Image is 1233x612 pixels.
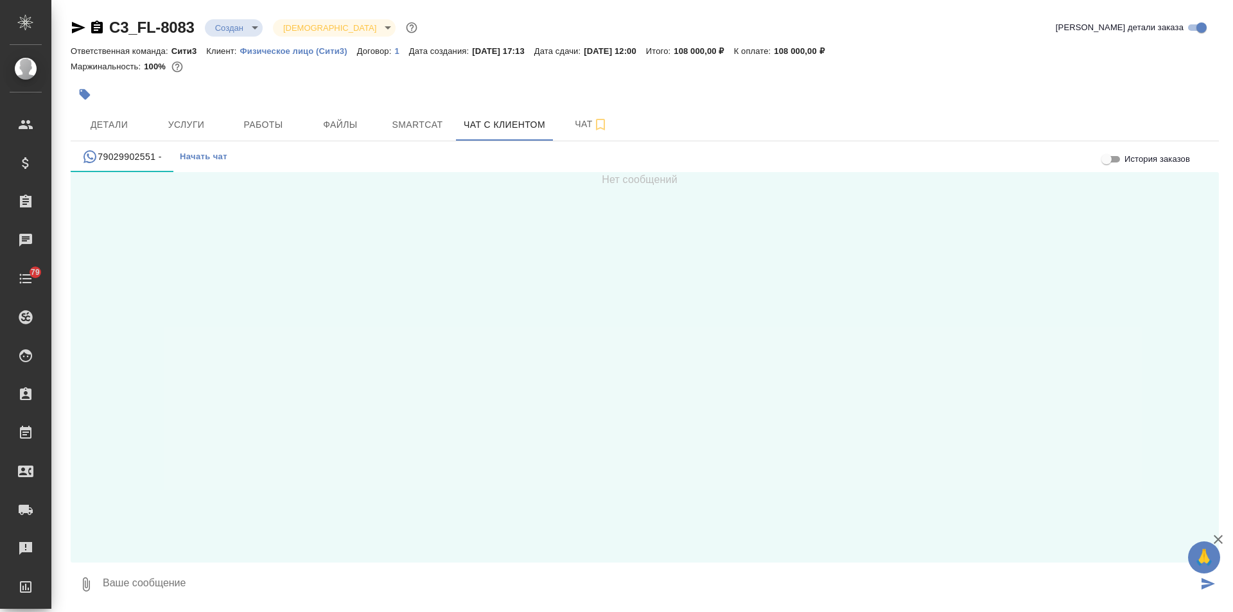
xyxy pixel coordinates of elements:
span: Работы [232,117,294,133]
span: История заказов [1124,153,1190,166]
button: 🙏 [1188,541,1220,573]
span: Услуги [155,117,217,133]
div: Создан [205,19,263,37]
button: Начать чат [173,141,234,172]
p: Маржинальность: [71,62,144,71]
button: Скопировать ссылку [89,20,105,35]
p: Договор: [357,46,395,56]
span: Smartcat [387,117,448,133]
span: [PERSON_NAME] детали заказа [1056,21,1184,34]
span: Начать чат [180,150,227,164]
p: Физическое лицо (Сити3) [240,46,357,56]
button: 0.00 RUB; [169,58,186,75]
p: К оплате: [734,46,774,56]
p: Дата сдачи: [534,46,584,56]
button: Скопировать ссылку для ЯМессенджера [71,20,86,35]
button: Добавить тэг [71,80,99,109]
span: Детали [78,117,140,133]
a: Физическое лицо (Сити3) [240,45,357,56]
p: 108 000,00 ₽ [674,46,733,56]
span: 🙏 [1193,544,1215,571]
p: Сити3 [171,46,207,56]
p: 1 [394,46,408,56]
p: Итого: [646,46,674,56]
p: Дата создания: [409,46,472,56]
span: 79 [23,266,48,279]
a: 1 [394,45,408,56]
p: 100% [144,62,169,71]
p: 108 000,00 ₽ [774,46,834,56]
span: Чат с клиентом [464,117,545,133]
div: simple tabs example [71,141,1219,172]
span: Нет сообщений [602,172,678,188]
p: [DATE] 12:00 [584,46,646,56]
p: [DATE] 17:13 [472,46,534,56]
button: Создан [211,22,247,33]
button: [DEMOGRAPHIC_DATA] [279,22,380,33]
span: Чат [561,116,622,132]
div: 79029902551 (Антон) - (undefined) [82,149,161,165]
span: Файлы [310,117,371,133]
p: Ответственная команда: [71,46,171,56]
div: Создан [273,19,396,37]
p: Клиент: [206,46,240,56]
a: 79 [3,263,48,295]
button: Доп статусы указывают на важность/срочность заказа [403,19,420,36]
svg: Подписаться [593,117,608,132]
a: C3_FL-8083 [109,19,195,36]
